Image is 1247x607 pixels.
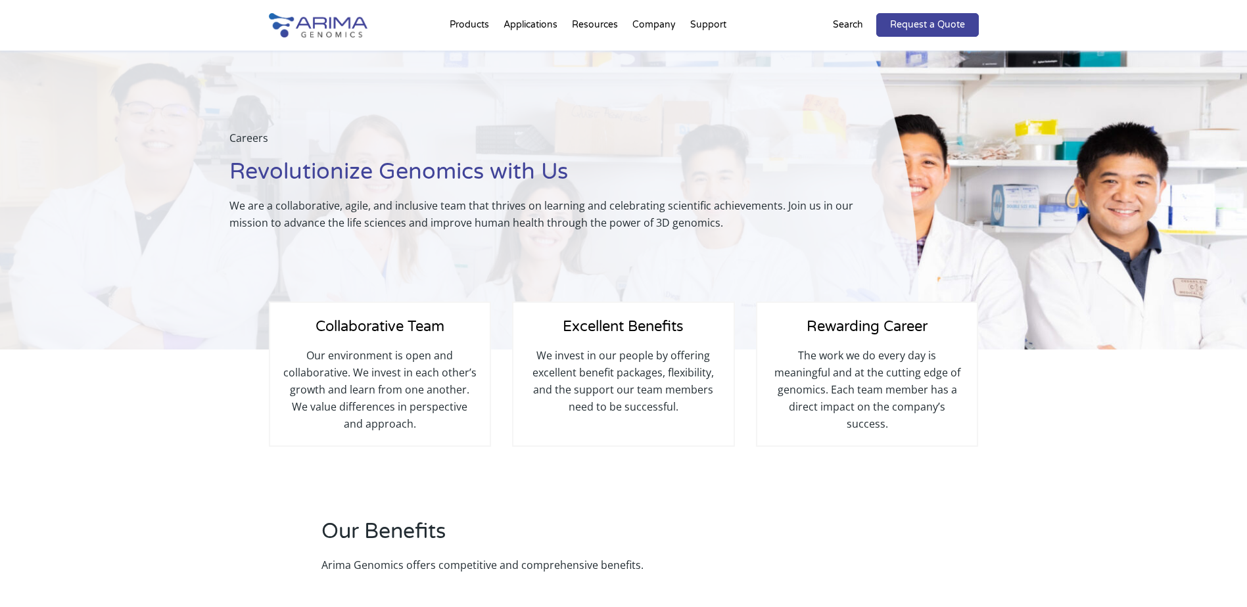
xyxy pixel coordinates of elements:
[563,318,684,335] span: Excellent Benefits
[876,13,979,37] a: Request a Quote
[283,347,477,432] p: Our environment is open and collaborative. We invest in each other’s growth and learn from one an...
[229,197,885,231] p: We are a collaborative, agile, and inclusive team that thrives on learning and celebrating scient...
[321,556,791,573] p: Arima Genomics offers competitive and comprehensive benefits.
[229,129,885,157] p: Careers
[229,157,885,197] h1: Revolutionize Genomics with Us
[527,347,720,415] p: We invest in our people by offering excellent benefit packages, flexibility, and the support our ...
[770,347,964,432] p: The work we do every day is meaningful and at the cutting edge of genomics. Each team member has ...
[833,16,863,34] p: Search
[807,318,928,335] span: Rewarding Career
[269,13,367,37] img: Arima-Genomics-logo
[316,318,444,335] span: Collaborative Team
[321,517,791,556] h2: Our Benefits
